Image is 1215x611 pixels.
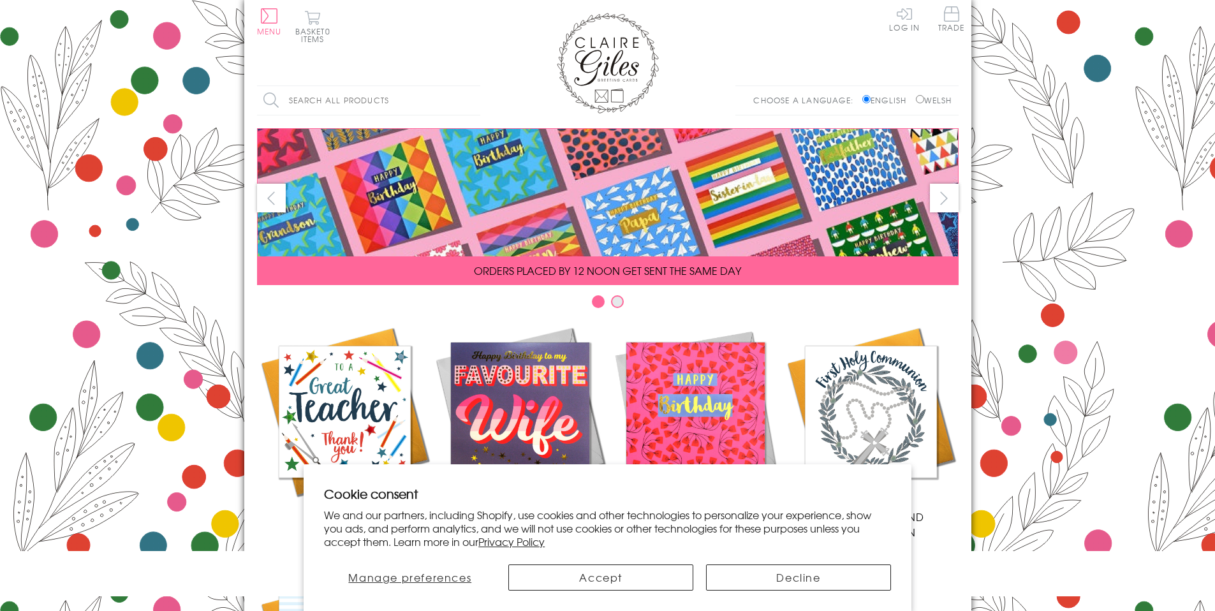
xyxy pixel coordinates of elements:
a: Birthdays [608,324,783,524]
a: Academic [257,324,432,524]
button: next [930,184,959,212]
button: Menu [257,8,282,35]
input: Search all products [257,86,480,115]
a: Trade [938,6,965,34]
span: Manage preferences [348,570,471,585]
input: Search [468,86,480,115]
button: prev [257,184,286,212]
input: English [862,95,871,103]
label: English [862,94,913,106]
button: Decline [706,564,891,591]
input: Welsh [916,95,924,103]
p: Choose a language: [753,94,860,106]
button: Manage preferences [324,564,496,591]
img: Claire Giles Greetings Cards [557,13,659,114]
div: Carousel Pagination [257,295,959,314]
span: Trade [938,6,965,31]
a: Log In [889,6,920,31]
h2: Cookie consent [324,485,891,503]
a: Privacy Policy [478,534,545,549]
button: Basket0 items [295,10,330,43]
a: New Releases [432,324,608,524]
span: ORDERS PLACED BY 12 NOON GET SENT THE SAME DAY [474,263,741,278]
label: Welsh [916,94,952,106]
span: Menu [257,26,282,37]
button: Carousel Page 1 (Current Slide) [592,295,605,308]
button: Carousel Page 2 [611,295,624,308]
p: We and our partners, including Shopify, use cookies and other technologies to personalize your ex... [324,508,891,548]
span: 0 items [301,26,330,45]
a: Communion and Confirmation [783,324,959,540]
button: Accept [508,564,693,591]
